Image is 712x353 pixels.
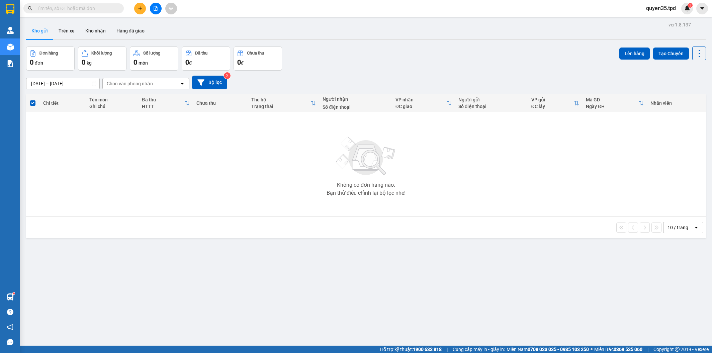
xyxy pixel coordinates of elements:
th: Toggle SortBy [392,94,455,112]
span: 0 [185,58,189,66]
div: Số điện thoại [323,104,388,110]
span: món [139,60,148,66]
span: Miền Bắc [594,346,642,353]
th: Toggle SortBy [139,94,193,112]
span: Hỗ trợ kỹ thuật: [380,346,442,353]
button: aim [165,3,177,14]
span: ⚪️ [591,348,593,351]
img: svg+xml;base64,PHN2ZyBjbGFzcz0ibGlzdC1wbHVnX19zdmciIHhtbG5zPSJodHRwOi8vd3d3LnczLm9yZy8yMDAwL3N2Zy... [333,133,399,180]
span: caret-down [699,5,705,11]
input: Select a date range. [26,78,99,89]
button: Đơn hàng0đơn [26,47,75,71]
img: solution-icon [7,60,14,67]
span: plus [138,6,143,11]
strong: 0369 525 060 [614,347,642,352]
span: 0 [30,58,33,66]
span: Miền Nam [507,346,589,353]
div: Số lượng [143,51,160,56]
img: logo-vxr [6,4,14,14]
div: 10 / trang [667,224,688,231]
button: Đã thu0đ [182,47,230,71]
div: Ngày ĐH [586,104,638,109]
strong: 1900 633 818 [413,347,442,352]
span: search [28,6,32,11]
button: Số lượng0món [130,47,178,71]
button: Chưa thu0đ [234,47,282,71]
div: Tên món [89,97,135,102]
img: warehouse-icon [7,27,14,34]
div: Đơn hàng [39,51,58,56]
div: Trạng thái [251,104,311,109]
sup: 1 [688,3,693,8]
span: Cung cấp máy in - giấy in: [453,346,505,353]
button: Trên xe [53,23,80,39]
div: ĐC giao [395,104,446,109]
img: warehouse-icon [7,43,14,51]
button: caret-down [696,3,708,14]
span: file-add [153,6,158,11]
button: plus [134,3,146,14]
span: copyright [675,347,680,352]
span: notification [7,324,13,330]
div: Khối lượng [91,51,112,56]
div: Thu hộ [251,97,311,102]
span: | [647,346,648,353]
span: đ [189,60,192,66]
div: Người gửi [458,97,524,102]
svg: open [694,225,699,230]
span: đơn [35,60,43,66]
div: HTTT [142,104,185,109]
div: Chọn văn phòng nhận [107,80,153,87]
div: Đã thu [195,51,207,56]
div: ver 1.8.137 [669,21,691,28]
div: Đã thu [142,97,185,102]
button: Hàng đã giao [111,23,150,39]
button: Tạo Chuyến [653,48,689,60]
div: Không có đơn hàng nào. [337,182,395,188]
span: 0 [133,58,137,66]
button: Khối lượng0kg [78,47,126,71]
span: quyen35.tpd [641,4,681,12]
sup: 2 [224,72,231,79]
div: Chi tiết [43,100,83,106]
sup: 1 [13,292,15,294]
button: Kho nhận [80,23,111,39]
th: Toggle SortBy [583,94,647,112]
div: Mã GD [586,97,638,102]
span: question-circle [7,309,13,315]
div: Chưa thu [247,51,264,56]
span: 1 [689,3,691,8]
span: 0 [237,58,241,66]
span: 0 [82,58,85,66]
button: Lên hàng [619,48,650,60]
span: | [447,346,448,353]
th: Toggle SortBy [528,94,583,112]
strong: 0708 023 035 - 0935 103 250 [528,347,589,352]
div: VP nhận [395,97,446,102]
th: Toggle SortBy [248,94,320,112]
input: Tìm tên, số ĐT hoặc mã đơn [37,5,116,12]
img: warehouse-icon [7,293,14,300]
span: message [7,339,13,345]
img: icon-new-feature [684,5,690,11]
div: Bạn thử điều chỉnh lại bộ lọc nhé! [327,190,406,196]
div: Chưa thu [196,100,244,106]
div: Người nhận [323,96,388,102]
button: Kho gửi [26,23,53,39]
div: Ghi chú [89,104,135,109]
span: đ [241,60,244,66]
span: aim [169,6,173,11]
button: file-add [150,3,162,14]
div: Số điện thoại [458,104,524,109]
div: Nhân viên [650,100,703,106]
div: ĐC lấy [531,104,574,109]
svg: open [180,81,185,86]
div: VP gửi [531,97,574,102]
span: kg [87,60,92,66]
button: Bộ lọc [192,76,227,89]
